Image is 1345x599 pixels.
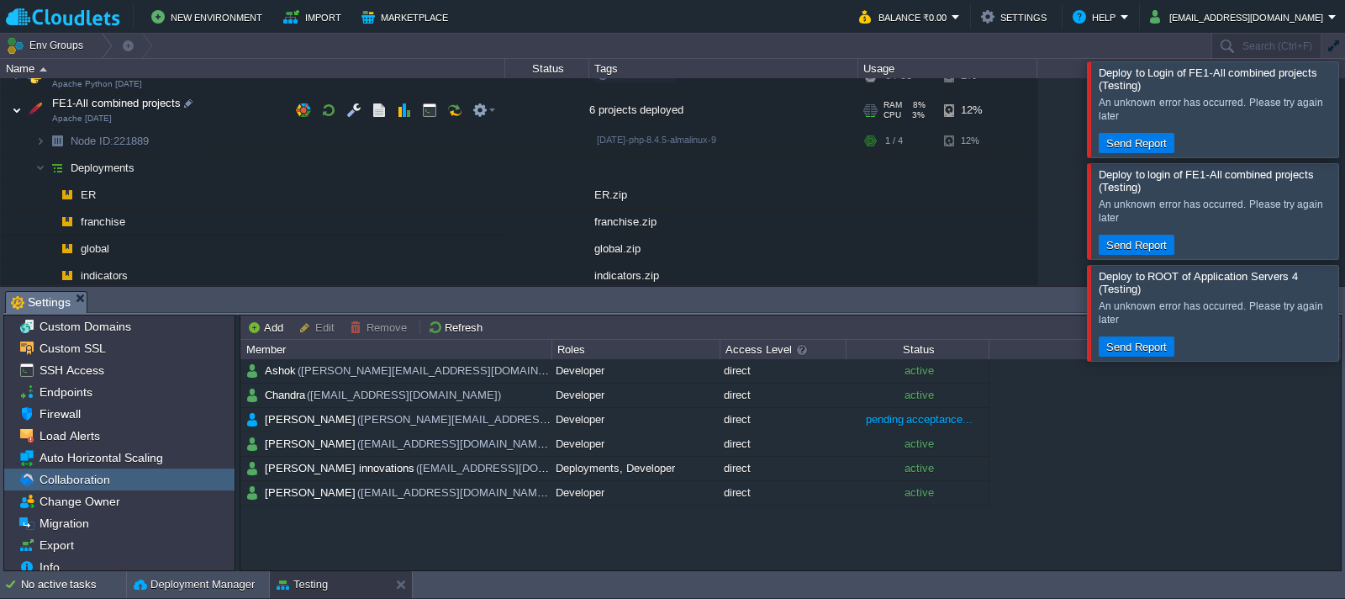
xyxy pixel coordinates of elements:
[1073,7,1121,27] button: Help
[36,538,76,553] a: Export
[724,486,751,499] span: direct
[589,236,858,262] div: global.zip
[134,576,255,593] button: Deployment Manager
[245,408,259,432] img: AMDAwAAAACH5BAEAAAAALAAAAAABAAEAAAICRAEAOw==
[414,461,613,475] span: ([EMAIL_ADDRESS][DOMAIN_NAME])
[36,363,107,378] a: SSH Access
[866,413,973,426] span: pending acceptance...
[905,486,934,499] span: active
[361,7,453,27] button: Marketplace
[36,341,108,356] a: Custom SSL
[556,486,604,499] span: Developer
[1101,339,1172,354] button: Send Report
[553,340,720,359] div: Roles
[55,182,79,208] img: AMDAwAAAACH5BAEAAAAALAAAAAABAAEAAAICRAEAOw==
[859,7,952,27] button: Balance ₹0.00
[1150,7,1328,27] button: [EMAIL_ADDRESS][DOMAIN_NAME]
[263,363,588,378] a: Ashok([PERSON_NAME][EMAIL_ADDRESS][DOMAIN_NAME])
[905,389,934,401] span: active
[36,494,123,509] span: Change Owner
[1099,299,1334,326] div: An unknown error has occurred. Please try again later
[305,388,504,402] span: ([EMAIL_ADDRESS][DOMAIN_NAME])
[589,93,858,127] div: 6 projects deployed
[36,384,95,400] a: Endpoints
[36,450,166,465] a: Auto Horizontal Scaling
[52,79,142,89] span: Apache Python [DATE]
[45,236,55,262] img: AMDAwAAAACH5BAEAAAAALAAAAAABAAEAAAICRAEAOw==
[6,34,89,57] button: Env Groups
[35,155,45,181] img: AMDAwAAAACH5BAEAAAAALAAAAAABAAEAAAICRAEAOw==
[245,481,259,505] img: AMDAwAAAACH5BAEAAAAALAAAAAABAAEAAAICRAEAOw==
[556,364,604,377] span: Developer
[79,215,128,229] a: franchise
[69,134,151,148] span: 221889
[55,262,79,289] img: AMDAwAAAACH5BAEAAAAALAAAAAABAAEAAAICRAEAOw==
[905,462,934,474] span: active
[298,320,340,335] button: Edit
[240,359,245,383] img: AMDAwAAAACH5BAEAAAAALAAAAAABAAEAAAICRAEAOw==
[45,262,55,289] img: AMDAwAAAACH5BAEAAAAALAAAAAABAAEAAAICRAEAOw==
[36,516,92,531] a: Migration
[21,571,126,598] div: No active tasks
[724,413,751,426] span: direct
[11,292,71,313] span: Settings
[245,384,259,407] img: AMDAwAAAACH5BAEAAAAALAAAAAABAAEAAAICRAEAOw==
[556,413,604,426] span: Developer
[69,161,137,175] a: Deployments
[589,209,858,235] div: franchise.zip
[55,236,79,262] img: AMDAwAAAACH5BAEAAAAALAAAAAABAAEAAAICRAEAOw==
[263,485,556,500] a: [PERSON_NAME]([EMAIL_ADDRESS][DOMAIN_NAME])
[36,428,103,443] a: Load Alerts
[263,437,556,451] a: [PERSON_NAME]([EMAIL_ADDRESS][DOMAIN_NAME])
[50,97,183,109] a: FE1-All combined projectsApache [DATE]
[277,576,328,593] button: Testing
[1099,270,1298,295] span: Deploy to ROOT of Application Servers 4 (Testing)
[350,320,412,335] button: Remove
[55,209,79,235] img: AMDAwAAAACH5BAEAAAAALAAAAAABAAEAAAICRAEAOw==
[263,388,506,402] span: Chandra
[263,388,506,402] a: Chandra([EMAIL_ADDRESS][DOMAIN_NAME])
[1101,237,1172,252] button: Send Report
[240,384,245,407] img: AMDAwAAAACH5BAEAAAAALAAAAAABAAEAAAICRAEAOw==
[905,437,934,450] span: active
[242,340,551,359] div: Member
[36,472,113,487] a: Collaboration
[724,437,751,450] span: direct
[724,389,751,401] span: direct
[909,100,926,110] span: 8%
[589,182,858,208] div: ER.zip
[283,7,346,27] button: Import
[356,412,645,427] span: ([PERSON_NAME][EMAIL_ADDRESS][DOMAIN_NAME])
[556,462,675,474] span: Deployments, Developer
[79,188,98,202] a: ER
[597,135,716,145] span: [DATE]-php-8.4.5-almalinux-9
[1099,168,1314,193] span: Deploy to login of FE1-All combined projects (Testing)
[506,59,588,78] div: Status
[45,155,69,181] img: AMDAwAAAACH5BAEAAAAALAAAAAABAAEAAAICRAEAOw==
[52,114,112,124] span: Apache [DATE]
[1099,96,1334,123] div: An unknown error has occurred. Please try again later
[240,457,245,480] img: AMDAwAAAACH5BAEAAAAALAAAAAABAAEAAAICRAEAOw==
[263,437,556,451] span: [PERSON_NAME]
[263,412,647,427] a: [PERSON_NAME]([PERSON_NAME][EMAIL_ADDRESS][DOMAIN_NAME])
[6,7,120,28] img: Cloudlets
[45,182,55,208] img: AMDAwAAAACH5BAEAAAAALAAAAAABAAEAAAICRAEAOw==
[247,320,288,335] button: Add
[45,128,69,154] img: AMDAwAAAACH5BAEAAAAALAAAAAABAAEAAAICRAEAOw==
[356,485,554,500] span: ([EMAIL_ADDRESS][DOMAIN_NAME])
[151,7,267,27] button: New Environment
[12,93,22,127] img: AMDAwAAAACH5BAEAAAAALAAAAAABAAEAAAICRAEAOw==
[245,457,259,480] img: AMDAwAAAACH5BAEAAAAALAAAAAABAAEAAAICRAEAOw==
[859,59,1036,78] div: Usage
